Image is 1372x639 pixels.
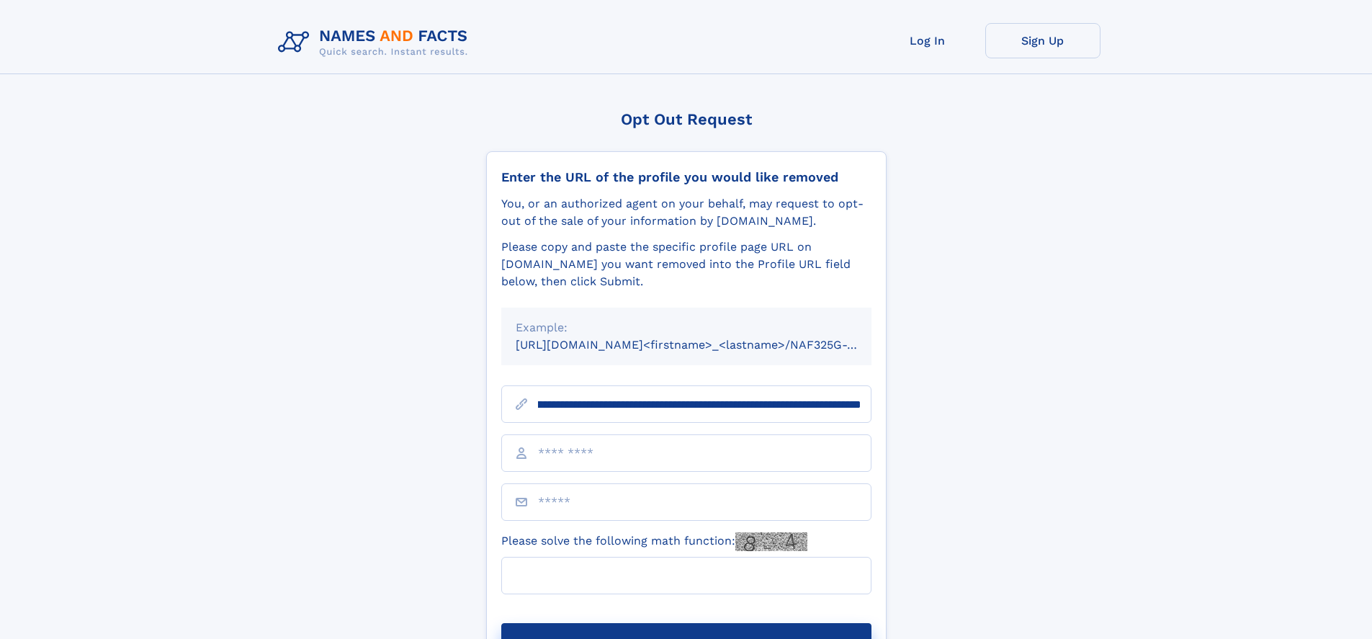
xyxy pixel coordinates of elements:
[501,238,871,290] div: Please copy and paste the specific profile page URL on [DOMAIN_NAME] you want removed into the Pr...
[516,338,899,352] small: [URL][DOMAIN_NAME]<firstname>_<lastname>/NAF325G-xxxxxxxx
[501,532,807,551] label: Please solve the following math function:
[501,169,871,185] div: Enter the URL of the profile you would like removed
[486,110,887,128] div: Opt Out Request
[516,319,857,336] div: Example:
[272,23,480,62] img: Logo Names and Facts
[870,23,985,58] a: Log In
[985,23,1100,58] a: Sign Up
[501,195,871,230] div: You, or an authorized agent on your behalf, may request to opt-out of the sale of your informatio...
